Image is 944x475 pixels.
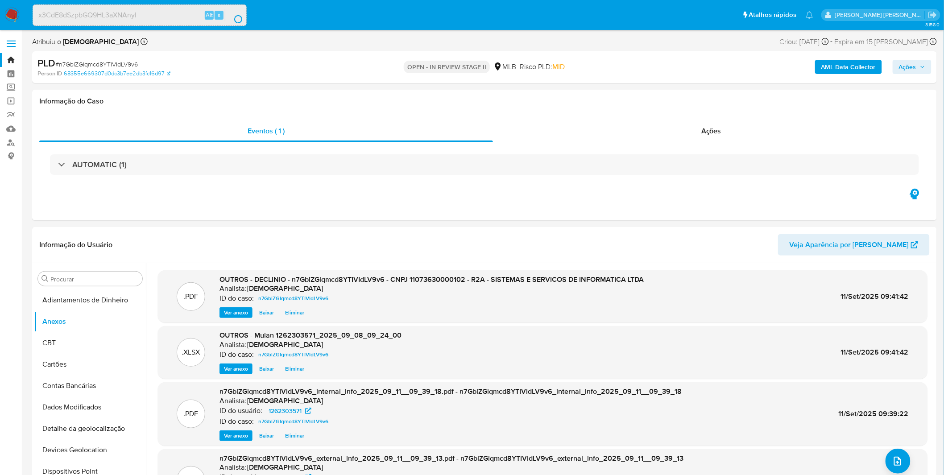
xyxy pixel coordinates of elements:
button: Eliminar [281,363,309,374]
p: OPEN - IN REVIEW STAGE II [404,61,490,73]
div: Criou: [DATE] [780,36,829,48]
button: Detalhe da geolocalização [34,418,146,439]
button: Dados Modificados [34,397,146,418]
p: .XLSX [182,347,200,357]
span: n7GblZGlqmcd8YTIVIdLV9v6_internal_info_2025_09_11__09_39_18.pdf - n7GblZGlqmcd8YTIVIdLV9v6_intern... [219,386,682,397]
b: AML Data Collector [821,60,876,74]
span: Ações [701,126,721,136]
button: Devices Geolocation [34,439,146,461]
span: 11/Set/2025 09:41:42 [841,347,909,357]
b: PLD [37,56,55,70]
button: Procurar [41,275,49,282]
span: Atalhos rápidos [749,10,797,20]
b: Person ID [37,70,62,78]
span: Eventos ( 1 ) [248,126,285,136]
p: Analista: [219,463,246,472]
button: Baixar [255,363,278,374]
b: [DEMOGRAPHIC_DATA] [61,37,139,47]
div: AUTOMATIC (1) [50,154,919,175]
span: Eliminar [285,364,304,373]
div: MLB [493,62,516,72]
h1: Informação do Usuário [39,240,112,249]
span: Expira em 15 [PERSON_NAME] [835,37,928,47]
span: n7GblZGlqmcd8YTIVIdLV9v6 [258,416,328,427]
span: Eliminar [285,308,304,317]
p: Analista: [219,340,246,349]
button: Adiantamentos de Dinheiro [34,289,146,311]
button: Baixar [255,430,278,441]
span: Baixar [259,364,274,373]
span: MID [552,62,565,72]
span: Ver anexo [224,364,248,373]
button: Anexos [34,311,146,332]
button: Baixar [255,307,278,318]
span: Veja Aparência por [PERSON_NAME] [790,234,909,256]
p: ID do usuário: [219,406,262,415]
button: Contas Bancárias [34,375,146,397]
h6: [DEMOGRAPHIC_DATA] [247,340,323,349]
a: n7GblZGlqmcd8YTIVIdLV9v6 [255,349,332,360]
span: Eliminar [285,431,304,440]
span: OUTROS - DECLINIO - n7GblZGlqmcd8YTIVIdLV9v6 - CNPJ 11073630000102 - R2A - SISTEMAS E SERVICOS DE... [219,274,644,285]
input: Pesquise usuários ou casos... [33,9,246,21]
span: Alt [206,11,213,19]
p: Analista: [219,284,246,293]
h3: AUTOMATIC (1) [72,160,127,169]
a: Notificações [806,11,813,19]
button: Veja Aparência por [PERSON_NAME] [778,234,930,256]
span: Ações [899,60,916,74]
span: 1262303571 [269,405,302,416]
span: # n7GblZGlqmcd8YTIVIdLV9v6 [55,60,138,69]
span: Atribuiu o [32,37,139,47]
p: ID do caso: [219,294,254,303]
span: OUTROS - Mulan 1262303571_2025_09_08_09_24_00 [219,330,402,340]
a: n7GblZGlqmcd8YTIVIdLV9v6 [255,416,332,427]
span: Baixar [259,308,274,317]
button: Ver anexo [219,430,253,441]
p: .PDF [184,409,199,419]
button: CBT [34,332,146,354]
span: - [831,36,833,48]
a: 1262303571 [263,405,317,416]
span: Ver anexo [224,308,248,317]
p: igor.silva@mercadolivre.com [835,11,925,19]
h1: Informação do Caso [39,97,930,106]
span: Baixar [259,431,274,440]
button: AML Data Collector [815,60,882,74]
h6: [DEMOGRAPHIC_DATA] [247,284,323,293]
span: n7GblZGlqmcd8YTIVIdLV9v6_external_info_2025_09_11__09_39_13.pdf - n7GblZGlqmcd8YTIVIdLV9v6_extern... [219,453,683,463]
p: ID do caso: [219,417,254,426]
button: Cartões [34,354,146,375]
span: Ver anexo [224,431,248,440]
button: Eliminar [281,307,309,318]
span: s [218,11,220,19]
button: Ações [893,60,932,74]
input: Procurar [50,275,139,283]
span: n7GblZGlqmcd8YTIVIdLV9v6 [258,349,328,360]
button: search-icon [225,9,243,21]
span: n7GblZGlqmcd8YTIVIdLV9v6 [258,293,328,304]
button: upload-file [886,449,911,474]
h6: [DEMOGRAPHIC_DATA] [247,463,323,472]
button: Eliminar [281,430,309,441]
p: ID do caso: [219,350,254,359]
h6: [DEMOGRAPHIC_DATA] [247,397,323,405]
button: Ver anexo [219,307,253,318]
a: Sair [928,10,937,20]
span: 11/Set/2025 09:39:22 [839,409,909,419]
span: 11/Set/2025 09:41:42 [841,291,909,302]
span: Risco PLD: [520,62,565,72]
p: .PDF [184,292,199,302]
a: n7GblZGlqmcd8YTIVIdLV9v6 [255,293,332,304]
p: Analista: [219,397,246,405]
button: Ver anexo [219,363,253,374]
a: 68355e669307d0dc3b7ee2db3fc16d97 [64,70,170,78]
